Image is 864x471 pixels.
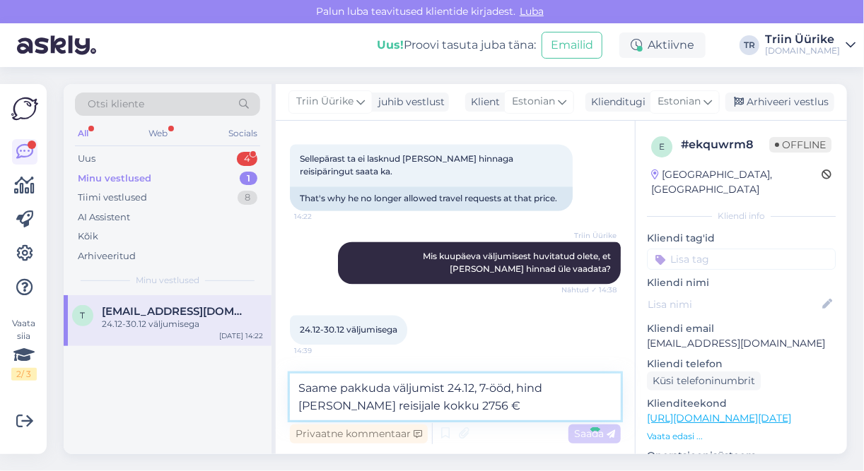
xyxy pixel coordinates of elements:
span: Estonian [512,94,555,109]
div: Küsi telefoninumbrit [647,371,761,390]
div: Kõik [78,229,98,244]
div: [DOMAIN_NAME] [765,45,840,56]
span: Estonian [658,94,701,109]
span: Minu vestlused [136,274,199,287]
div: Klient [465,95,500,109]
div: Minu vestlused [78,172,151,186]
p: Kliendi nimi [647,275,836,290]
div: All [75,124,91,143]
span: Triin Üürike [564,231,617,242]
div: Web [146,124,171,143]
span: tonnebrita@gmail.com [102,305,249,318]
span: Offline [769,137,831,153]
div: Aktiivne [619,32,706,58]
p: [EMAIL_ADDRESS][DOMAIN_NAME] [647,336,836,351]
div: juhib vestlust [373,95,445,109]
input: Lisa tag [647,249,836,270]
span: 14:22 [294,212,347,222]
div: Triin Üürike [765,34,840,45]
div: 4 [237,152,257,166]
span: Mis kuupäeva väljumisest huvitatud olete, et [PERSON_NAME] hinnad üle vaadata? [423,251,613,275]
p: Kliendi email [647,321,836,336]
b: Uus! [377,38,404,52]
img: Askly Logo [11,95,38,122]
div: [DATE] 14:22 [219,330,263,341]
span: 14:39 [294,346,347,357]
div: Arhiveeritud [78,249,136,263]
div: Proovi tasuta juba täna: [377,37,536,54]
div: Kliendi info [647,210,836,222]
div: Klienditugi [585,95,646,109]
button: Emailid [542,32,602,59]
span: t [81,310,86,321]
div: AI Assistent [78,210,130,225]
div: Tiimi vestlused [78,191,147,205]
input: Lisa nimi [648,297,819,312]
div: Uus [78,152,95,166]
div: Vaata siia [11,317,37,381]
p: Kliendi tag'id [647,231,836,246]
span: e [659,141,665,152]
div: TR [740,35,759,55]
p: Vaata edasi ... [647,430,836,443]
span: Otsi kliente [88,97,144,112]
p: Klienditeekond [647,396,836,411]
span: Luba [515,5,548,18]
div: [GEOGRAPHIC_DATA], [GEOGRAPHIC_DATA] [651,167,822,197]
p: Kliendi telefon [647,357,836,371]
div: That's why he no longer allowed travel requests at that price. [290,187,573,211]
span: Nähtud ✓ 14:38 [561,285,617,296]
div: Arhiveeri vestlus [725,93,834,112]
div: 24.12-30.12 väljumisega [102,318,263,330]
div: 8 [238,191,257,205]
span: 24.12-30.12 väljumisega [300,325,397,335]
div: # ekquwrm8 [681,136,769,153]
p: Operatsioonisüsteem [647,448,836,463]
div: Socials [226,124,260,143]
a: [URL][DOMAIN_NAME][DATE] [647,412,791,424]
div: 1 [240,172,257,186]
a: Triin Üürike[DOMAIN_NAME] [765,34,856,56]
span: Triin Üürike [296,94,354,109]
span: Sellepärast ta ei lasknud [PERSON_NAME] hinnaga reisipäringut saata ka. [300,154,515,177]
div: 2 / 3 [11,368,37,381]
